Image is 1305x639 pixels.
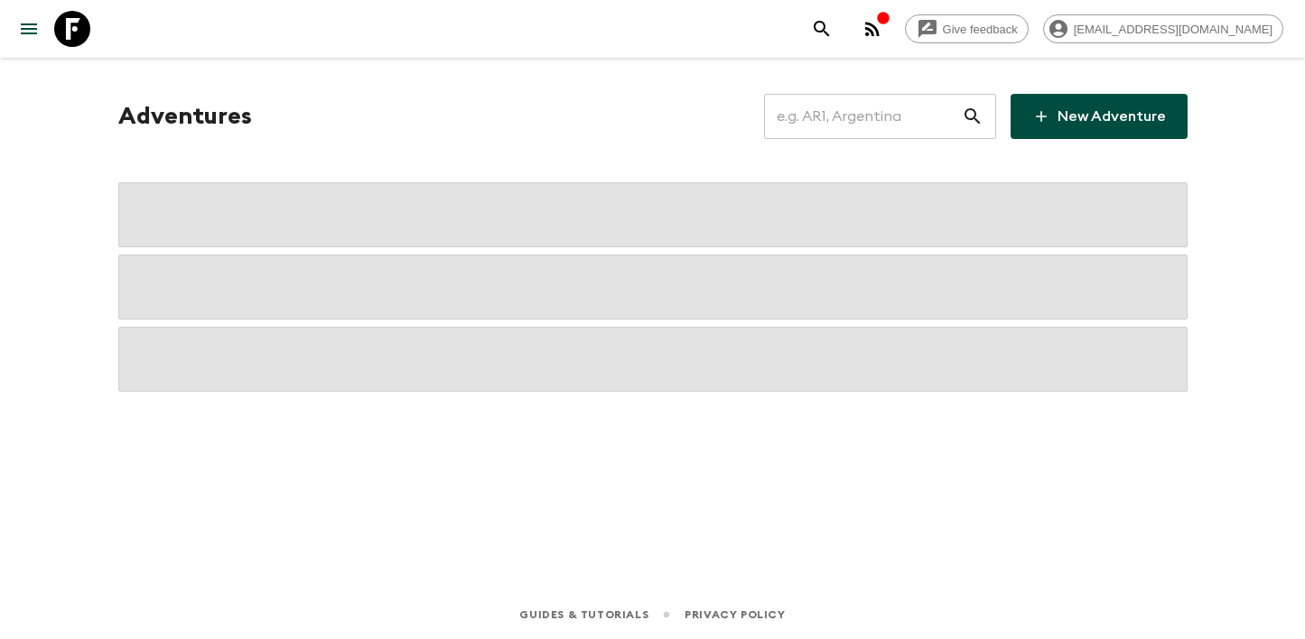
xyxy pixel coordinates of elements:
[1064,23,1282,36] span: [EMAIL_ADDRESS][DOMAIN_NAME]
[1043,14,1283,43] div: [EMAIL_ADDRESS][DOMAIN_NAME]
[764,91,962,142] input: e.g. AR1, Argentina
[118,98,252,134] h1: Adventures
[905,14,1029,43] a: Give feedback
[1011,94,1188,139] a: New Adventure
[11,11,47,47] button: menu
[933,23,1028,36] span: Give feedback
[519,605,648,625] a: Guides & Tutorials
[685,605,785,625] a: Privacy Policy
[804,11,840,47] button: search adventures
